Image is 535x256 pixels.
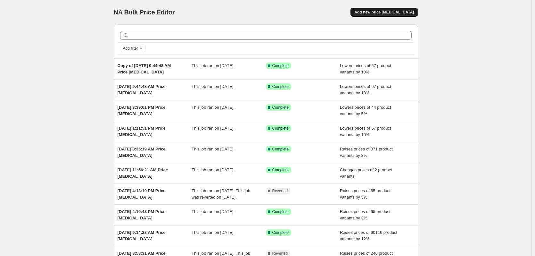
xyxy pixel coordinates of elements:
[192,105,235,110] span: This job ran on [DATE].
[192,126,235,131] span: This job ran on [DATE].
[120,45,146,52] button: Add filter
[272,147,289,152] span: Complete
[272,126,289,131] span: Complete
[340,209,391,220] span: Raises prices of 65 product variants by 3%
[272,209,289,214] span: Complete
[118,209,166,220] span: [DATE] 4:16:48 PM Price [MEDICAL_DATA]
[114,9,175,16] span: NA Bulk Price Editor
[272,105,289,110] span: Complete
[118,105,166,116] span: [DATE] 3:39:01 PM Price [MEDICAL_DATA]
[192,147,235,151] span: This job ran on [DATE].
[340,167,392,179] span: Changes prices of 2 product variants
[192,63,235,68] span: This job ran on [DATE].
[118,167,168,179] span: [DATE] 11:56:21 AM Price [MEDICAL_DATA]
[118,84,166,95] span: [DATE] 9:44:48 AM Price [MEDICAL_DATA]
[340,105,391,116] span: Lowers prices of 44 product variants by 5%
[272,188,288,193] span: Reverted
[350,8,418,17] button: Add new price [MEDICAL_DATA]
[340,63,391,74] span: Lowers prices of 67 product variants by 10%
[340,147,393,158] span: Raises prices of 371 product variants by 3%
[272,251,288,256] span: Reverted
[118,63,171,74] span: Copy of [DATE] 9:44:48 AM Price [MEDICAL_DATA]
[340,84,391,95] span: Lowers prices of 67 product variants by 10%
[192,188,250,200] span: This job ran on [DATE]. This job was reverted on [DATE].
[192,209,235,214] span: This job ran on [DATE].
[340,126,391,137] span: Lowers prices of 67 product variants by 10%
[272,84,289,89] span: Complete
[123,46,138,51] span: Add filter
[340,230,397,241] span: Raises prices of 60116 product variants by 12%
[272,167,289,173] span: Complete
[192,84,235,89] span: This job ran on [DATE].
[354,10,414,15] span: Add new price [MEDICAL_DATA]
[192,167,235,172] span: This job ran on [DATE].
[192,230,235,235] span: This job ran on [DATE].
[118,147,166,158] span: [DATE] 8:35:19 AM Price [MEDICAL_DATA]
[118,188,166,200] span: [DATE] 4:13:19 PM Price [MEDICAL_DATA]
[340,188,391,200] span: Raises prices of 65 product variants by 3%
[272,63,289,68] span: Complete
[118,126,166,137] span: [DATE] 1:11:51 PM Price [MEDICAL_DATA]
[272,230,289,235] span: Complete
[118,230,166,241] span: [DATE] 9:14:23 AM Price [MEDICAL_DATA]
